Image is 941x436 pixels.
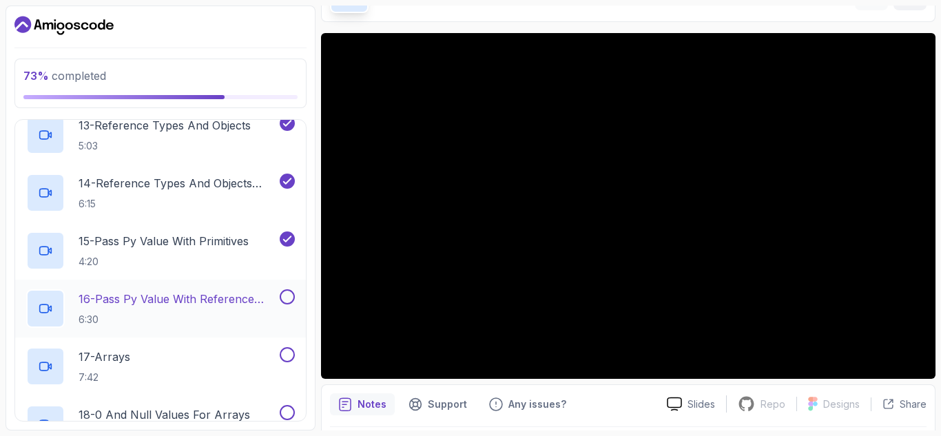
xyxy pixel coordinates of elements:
[400,393,475,415] button: Support button
[79,255,249,269] p: 4:20
[481,393,575,415] button: Feedback button
[79,349,130,365] p: 17 - Arrays
[656,397,726,411] a: Slides
[823,397,860,411] p: Designs
[428,397,467,411] p: Support
[79,233,249,249] p: 15 - Pass Py Value With Primitives
[26,289,295,328] button: 16-Pass Py Value With Reference Types6:30
[26,347,295,386] button: 17-Arrays7:42
[761,397,785,411] p: Repo
[321,33,935,379] iframe: 1 - Hi
[23,69,106,83] span: completed
[26,116,295,154] button: 13-Reference Types And Objects5:03
[26,231,295,270] button: 15-Pass Py Value With Primitives4:20
[14,14,114,37] a: Dashboard
[358,397,386,411] p: Notes
[687,397,715,411] p: Slides
[508,397,566,411] p: Any issues?
[900,397,927,411] p: Share
[79,139,251,153] p: 5:03
[79,313,277,326] p: 6:30
[79,371,130,384] p: 7:42
[23,69,49,83] span: 73 %
[79,175,277,191] p: 14 - Reference Types And Objects Diferences
[79,197,277,211] p: 6:15
[79,117,251,134] p: 13 - Reference Types And Objects
[26,174,295,212] button: 14-Reference Types And Objects Diferences6:15
[871,397,927,411] button: Share
[79,291,277,307] p: 16 - Pass Py Value With Reference Types
[79,406,250,423] p: 18 - 0 And Null Values For Arrays
[330,393,395,415] button: notes button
